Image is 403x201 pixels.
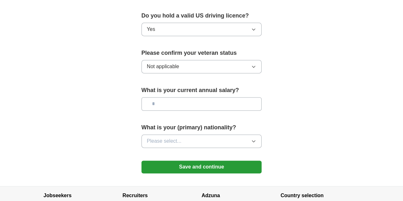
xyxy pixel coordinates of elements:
button: Save and continue [141,161,262,173]
button: Not applicable [141,60,262,73]
label: What is your (primary) nationality? [141,123,262,132]
button: Yes [141,23,262,36]
label: Please confirm your veteran status [141,49,262,57]
span: Not applicable [147,63,179,70]
label: What is your current annual salary? [141,86,262,95]
button: Please select... [141,134,262,148]
span: Yes [147,25,155,33]
label: Do you hold a valid US driving licence? [141,11,262,20]
span: Please select... [147,137,182,145]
